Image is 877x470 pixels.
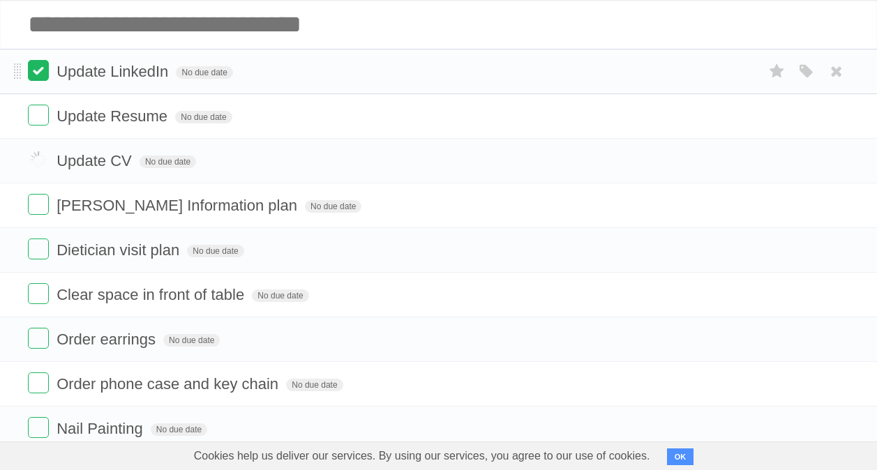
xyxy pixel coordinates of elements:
span: Dietician visit plan [57,241,183,259]
span: Update CV [57,152,135,169]
span: No due date [151,423,207,436]
label: Done [28,194,49,215]
span: No due date [252,289,308,302]
span: Cookies help us deliver our services. By using our services, you agree to our use of cookies. [180,442,664,470]
span: [PERSON_NAME] Information plan [57,197,301,214]
label: Done [28,328,49,349]
span: Update LinkedIn [57,63,172,80]
span: No due date [176,66,232,79]
label: Done [28,372,49,393]
label: Done [28,149,49,170]
span: Update Resume [57,107,171,125]
label: Done [28,283,49,304]
button: OK [667,448,694,465]
span: No due date [163,334,220,347]
label: Done [28,238,49,259]
span: No due date [305,200,361,213]
span: No due date [286,379,343,391]
span: No due date [187,245,243,257]
label: Done [28,60,49,81]
span: No due date [175,111,232,123]
span: Order phone case and key chain [57,375,282,393]
label: Done [28,417,49,438]
span: Nail Painting [57,420,147,437]
label: Done [28,105,49,126]
label: Star task [764,60,790,83]
span: Order earrings [57,331,159,348]
span: Clear space in front of table [57,286,248,303]
span: No due date [140,156,196,168]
